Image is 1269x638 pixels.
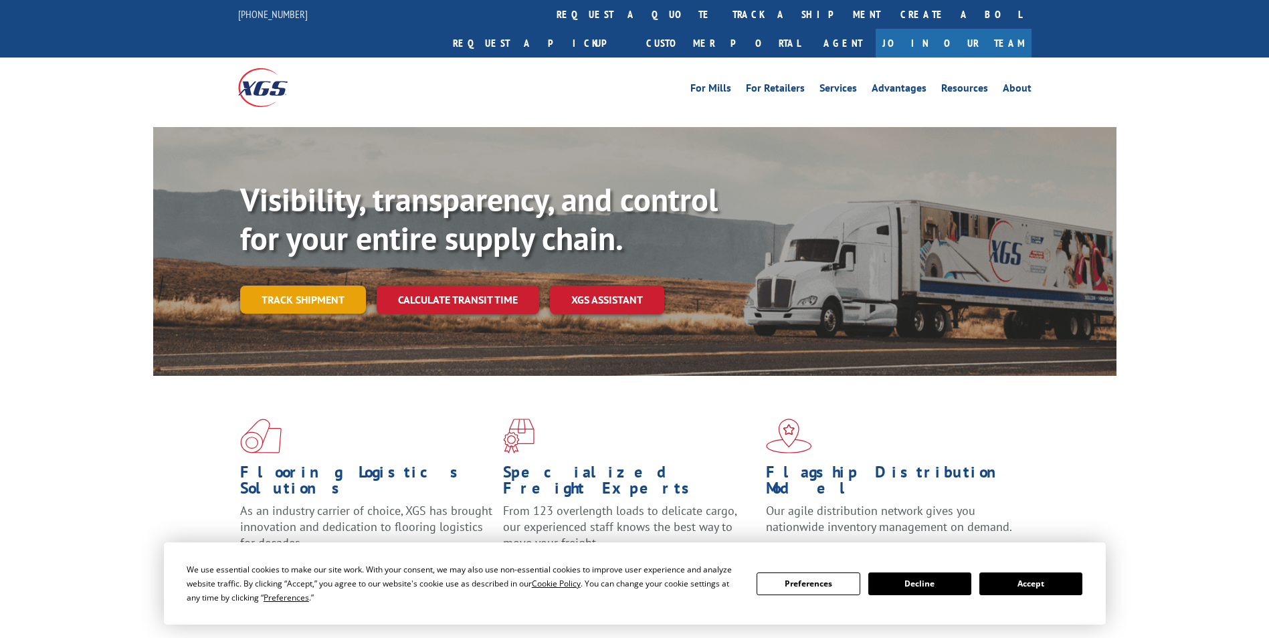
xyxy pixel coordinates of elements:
a: Join Our Team [876,29,1032,58]
h1: Flagship Distribution Model [766,464,1019,503]
button: Decline [868,572,971,595]
button: Preferences [757,572,860,595]
a: Calculate transit time [377,286,539,314]
span: As an industry carrier of choice, XGS has brought innovation and dedication to flooring logistics... [240,503,492,550]
img: xgs-icon-flagship-distribution-model-red [766,419,812,453]
p: From 123 overlength loads to delicate cargo, our experienced staff knows the best way to move you... [503,503,756,562]
a: Customer Portal [636,29,810,58]
div: We use essential cookies to make our site work. With your consent, we may also use non-essential ... [187,562,741,605]
span: Cookie Policy [532,578,581,589]
h1: Specialized Freight Experts [503,464,756,503]
button: Accept [979,572,1082,595]
img: xgs-icon-focused-on-flooring-red [503,419,534,453]
span: Preferences [264,592,309,603]
a: Services [819,83,857,98]
a: XGS ASSISTANT [550,286,664,314]
h1: Flooring Logistics Solutions [240,464,493,503]
a: Request a pickup [443,29,636,58]
a: About [1003,83,1032,98]
a: For Mills [690,83,731,98]
a: Track shipment [240,286,366,314]
a: Advantages [872,83,926,98]
img: xgs-icon-total-supply-chain-intelligence-red [240,419,282,453]
b: Visibility, transparency, and control for your entire supply chain. [240,179,718,259]
a: [PHONE_NUMBER] [238,7,308,21]
div: Cookie Consent Prompt [164,542,1106,625]
a: Resources [941,83,988,98]
a: Agent [810,29,876,58]
span: Our agile distribution network gives you nationwide inventory management on demand. [766,503,1012,534]
a: For Retailers [746,83,805,98]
